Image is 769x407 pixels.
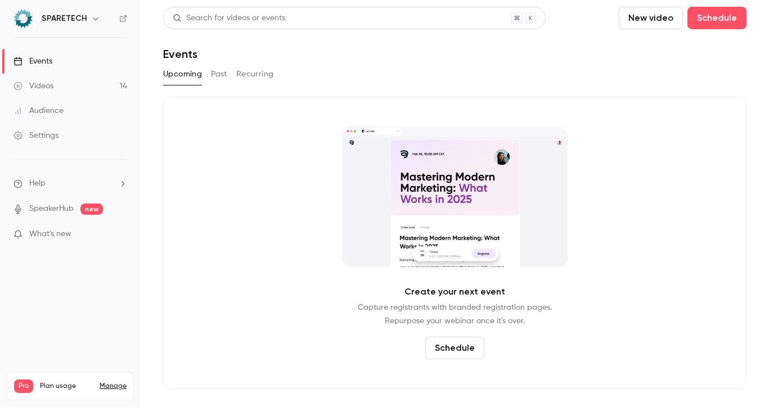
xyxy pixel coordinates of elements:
img: SPARETECH [14,10,32,28]
span: new [80,203,103,215]
div: Videos [14,80,53,92]
button: Past [211,65,227,83]
button: New video [619,7,683,29]
button: Upcoming [163,65,202,83]
a: SpeakerHub [29,203,74,215]
li: help-dropdown-opener [14,178,127,189]
span: Help [29,178,46,189]
p: Create your next event [404,285,505,299]
button: Schedule [425,337,484,359]
h1: Events [163,47,197,61]
button: Schedule [687,7,746,29]
div: Events [14,56,52,67]
a: Manage [100,382,127,391]
span: What's new [29,228,71,240]
div: Search for videos or events [173,12,285,24]
h6: SPARETECH [42,13,87,24]
p: Capture registrants with branded registration pages. Repurpose your webinar once it's over. [358,301,552,328]
span: Plan usage [40,382,93,391]
div: Audience [14,105,64,116]
button: Recurring [236,65,274,83]
div: Settings [14,130,59,141]
span: Pro [14,379,33,393]
iframe: Noticeable Trigger [114,229,127,239]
